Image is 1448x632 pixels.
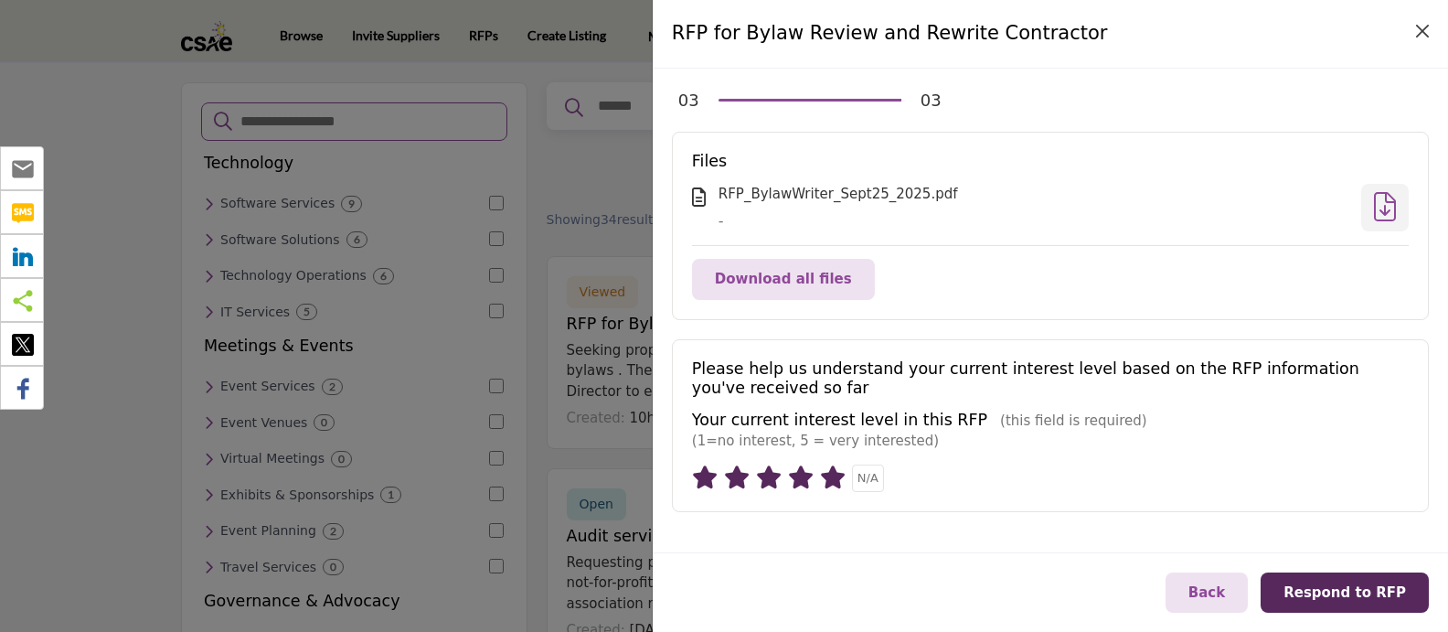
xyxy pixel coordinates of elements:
button: Respond to RFP [1261,573,1429,614]
div: 03 [678,88,699,112]
span: (this field is required) [1000,412,1147,429]
button: Download all files [692,259,875,300]
span: Respond to RFP [1283,584,1406,601]
button: Back [1166,573,1248,614]
div: 03 [921,88,942,112]
h4: RFP for Bylaw Review and Rewrite Contractor [672,19,1108,48]
span: N/A [857,471,878,485]
span: Back [1188,584,1225,601]
h5: Your current interest level in this RFP [692,411,987,430]
h5: Files [692,152,1409,171]
h5: Please help us understand your current interest level based on the RFP information you've receive... [692,359,1409,398]
span: (1=no interest, 5 = very interested) [692,433,939,449]
span: Download all files [715,271,852,287]
div: RFP_BylawWriter_Sept25_2025.pdf [719,184,1348,205]
button: Close [1410,18,1435,44]
span: - [719,212,724,230]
